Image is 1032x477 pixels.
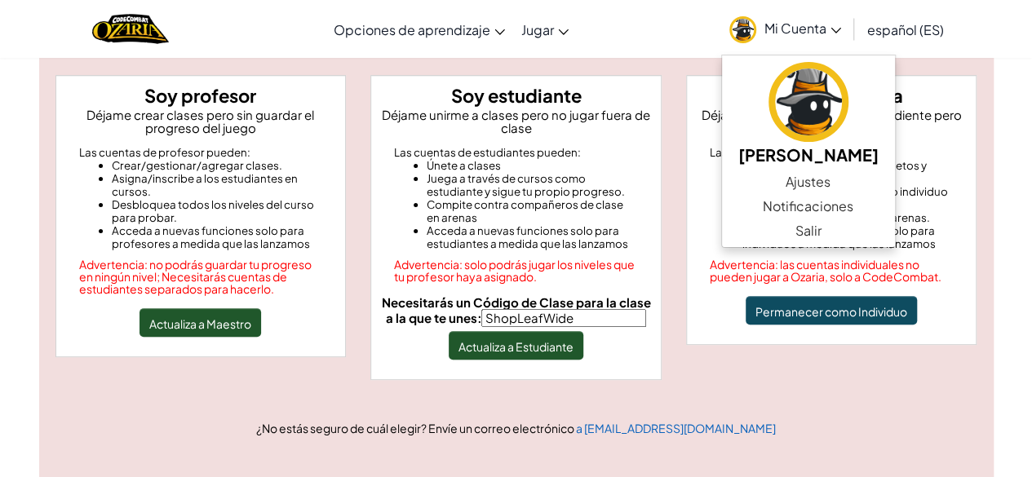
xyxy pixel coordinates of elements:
a: Notificaciones [722,194,895,219]
font: ¿No estás seguro de cuál elegir? Envíe un correo electrónico [256,421,574,435]
font: Desbloquea todos los niveles del curso para probar. [112,197,314,224]
font: Advertencia: las cuentas individuales no pueden jugar a Ozaria, solo a CodeCombat. [710,257,941,284]
font: [PERSON_NAME] [738,144,879,165]
font: Las cuentas de estudiantes pueden: [394,145,581,159]
font: Crear/gestionar/agregar clases. [112,158,282,172]
img: avatar [768,62,848,142]
font: Déjame unirme a clases pero no jugar fuera de clase [382,107,650,135]
font: Necesitarás un Código de Clase para la clase a la que te unes: [381,294,650,325]
a: Jugar [513,7,577,51]
font: Opciones de aprendizaje [334,21,490,38]
font: Acceda a nuevas funciones solo para estudiantes a medida que las lanzamos [427,223,628,250]
button: Actualiza a Maestro [140,308,261,337]
font: Actualiza a Maestro [149,316,251,331]
font: Soy profesor [144,84,256,107]
a: [PERSON_NAME] [722,60,895,170]
a: Ajustes [722,170,895,194]
font: Notificaciones [763,197,853,214]
a: a [EMAIL_ADDRESS][DOMAIN_NAME] [576,421,776,435]
font: Actualiza a Estudiante [458,339,574,354]
a: Logotipo de Ozaria de CodeCombat [92,12,168,46]
img: Hogar [92,12,168,46]
font: Advertencia: solo podrás jugar los niveles que tu profesor haya asignado. [394,257,635,284]
font: Acceda a nuevas funciones solo para profesores a medida que las lanzamos [112,223,310,250]
input: Necesitarás un Código de Clase para la clase a la que te unes: [481,309,646,327]
a: Opciones de aprendizaje [326,7,513,51]
a: Mi Cuenta [721,3,849,55]
font: Permanecer como Individuo [755,304,907,319]
font: Advertencia: no podrás guardar tu progreso en ningún nivel; Necesitarás cuentas de estudiantes se... [79,257,312,296]
font: Mi Cuenta [764,20,826,37]
font: Salir [795,222,822,239]
font: Déjame crear clases pero sin guardar el progreso del juego [86,107,314,135]
img: avatar [729,16,756,43]
font: Ajustes [786,173,830,190]
font: español (ES) [867,21,944,38]
font: Soy estudiante [450,84,581,107]
font: Déjame jugar de manera independiente pero no unirme a clases. [702,107,962,135]
font: Asigna/inscribe a los estudiantes en cursos. [112,171,298,198]
font: Compite contra compañeros de clase en arenas [427,197,623,224]
button: Permanecer como Individuo [746,296,917,325]
font: Únete a clases [427,158,501,172]
a: Salir [722,219,895,243]
font: Las cuentas individuales pueden: [710,145,881,159]
font: Las cuentas de profesor pueden: [79,145,250,159]
font: Juega a través de cursos como estudiante y sigue tu propio progreso. [427,171,625,198]
button: Actualiza a Estudiante [449,331,583,360]
a: español (ES) [859,7,952,51]
font: Jugar [521,21,554,38]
